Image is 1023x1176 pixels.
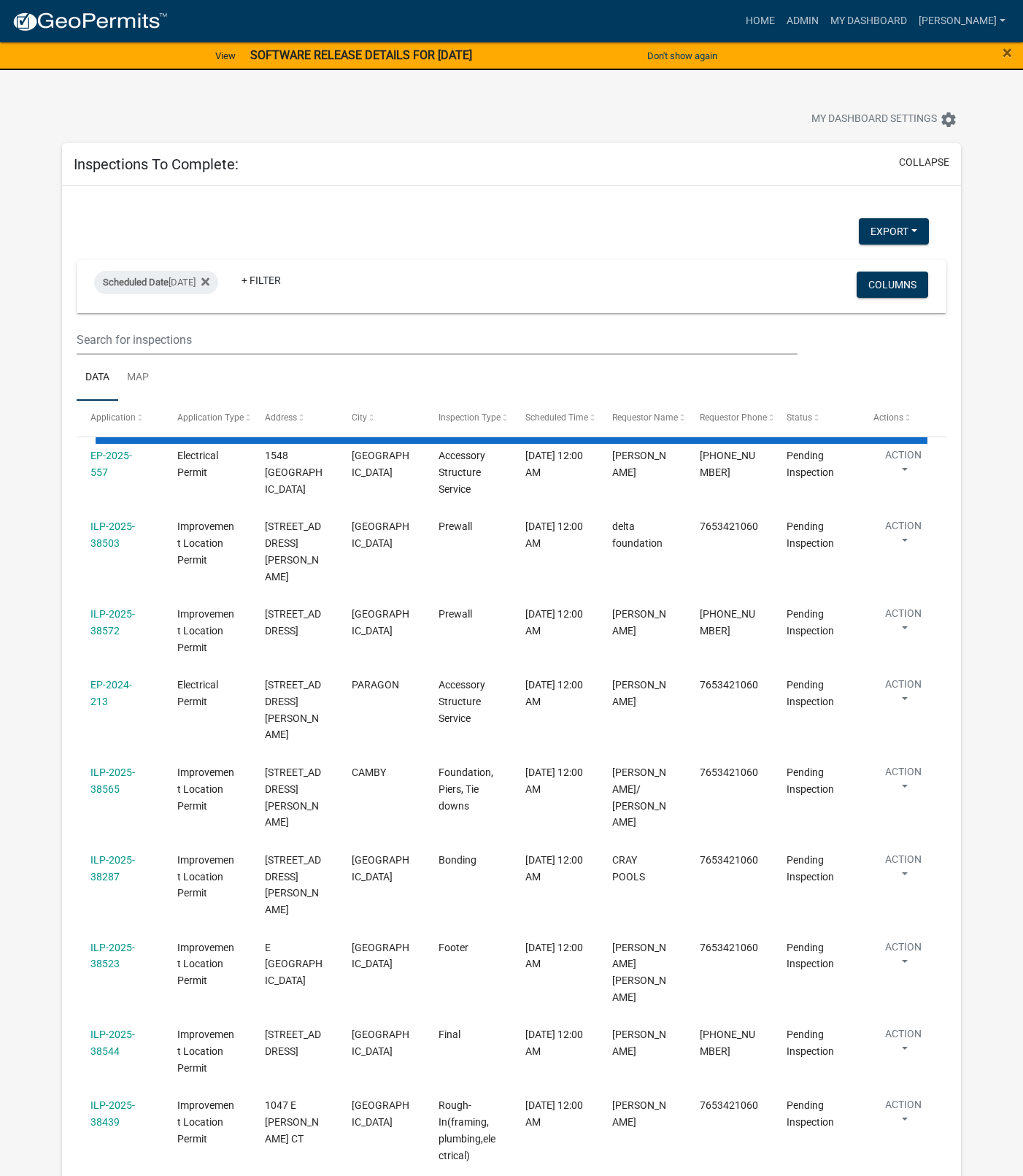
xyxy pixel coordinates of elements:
[439,412,501,423] span: Inspection Type
[265,1099,319,1145] span: 1047 E WOODALL CT
[787,412,812,423] span: Status
[177,942,234,987] span: Improvement Location Permit
[899,155,949,170] button: collapse
[612,1099,666,1128] span: DAVID DALLAS
[873,518,933,555] button: Action
[873,677,933,713] button: Action
[90,854,135,883] a: ILP-2025-38287
[940,111,957,128] i: settings
[177,412,244,423] span: Application Type
[439,450,485,495] span: Accessory Structure Service
[787,520,834,549] span: Pending Inspection
[425,401,511,436] datatable-header-cell: Inspection Type
[439,679,485,724] span: Accessory Structure Service
[94,271,218,294] div: [DATE]
[700,520,758,532] span: 7653421060
[773,401,860,436] datatable-header-cell: Status
[787,942,834,970] span: Pending Inspection
[787,608,834,637] span: Pending Inspection
[265,679,321,740] span: 3100 N CALDWELL RD
[525,766,583,795] span: 09/16/2025, 12:00 AM
[525,520,583,549] span: 09/16/2025, 12:00 AM
[857,272,928,298] button: Columns
[612,942,666,1003] span: Daniel Perez Islas
[177,766,234,812] span: Improvement Location Permit
[787,854,834,883] span: Pending Inspection
[913,7,1011,35] a: [PERSON_NAME]
[439,766,493,812] span: Foundation, Piers, Tie downs
[439,608,472,620] span: Prewall
[265,520,321,582] span: 12831 N MCCRACKEN CREEK DR
[352,608,409,637] span: MOORESVILLE
[787,766,834,795] span: Pending Inspection
[439,1029,460,1040] span: Final
[118,355,158,401] a: Map
[525,1099,583,1128] span: 09/16/2025, 12:00 AM
[1003,44,1012,61] button: Close
[352,450,409,478] span: MARTINSVILLE
[352,679,399,691] span: PARAGON
[265,942,323,987] span: E SPRING LAKE RD
[598,401,685,436] datatable-header-cell: Requestor Name
[352,520,409,549] span: MOORESVILLE
[352,412,367,423] span: City
[612,766,666,828] span: Adam w/ Thompson
[265,766,321,828] span: 13807 N KENNARD WAY
[439,942,468,953] span: Footer
[177,679,218,707] span: Electrical Permit
[177,854,234,899] span: Improvement Location Permit
[525,854,583,883] span: 09/16/2025, 12:00 AM
[209,44,242,68] a: View
[177,1029,234,1074] span: Improvement Location Permit
[700,942,758,953] span: 7653421060
[77,401,163,436] datatable-header-cell: Application
[612,854,645,883] span: CRAY POOLS
[77,355,118,401] a: Data
[352,854,409,883] span: MOORESVILLE
[90,520,135,549] a: ILP-2025-38503
[265,854,321,915] span: 12261 N BINGHAM RD
[90,942,135,970] a: ILP-2025-38523
[265,608,321,637] span: 6741 E SPRING LAKE RD
[525,412,588,423] span: Scheduled Time
[873,412,903,423] span: Actions
[873,939,933,976] button: Action
[525,608,583,637] span: 09/16/2025, 12:00 AM
[612,520,663,549] span: delta foundation
[177,608,234,653] span: Improvement Location Permit
[525,1029,583,1057] span: 09/16/2025, 12:00 AM
[787,450,834,478] span: Pending Inspection
[525,450,583,478] span: 09/16/2025, 12:00 AM
[525,942,583,970] span: 09/16/2025, 12:00 AM
[787,1099,834,1128] span: Pending Inspection
[612,412,678,423] span: Requestor Name
[525,679,583,707] span: 09/16/2025, 12:00 AM
[352,766,386,778] span: CAMBY
[641,44,723,68] button: Don't show again
[612,1029,666,1057] span: Kyle Everett
[1003,42,1012,63] span: ×
[612,450,666,478] span: Patrick Koons
[265,450,323,495] span: 1548 INVERNESS FARMS RD
[700,1099,758,1111] span: 7653421060
[873,447,933,484] button: Action
[338,401,425,436] datatable-header-cell: City
[439,1099,495,1161] span: Rough-In(framing, plumbing,electrical)
[740,7,781,35] a: Home
[265,412,297,423] span: Address
[90,412,136,423] span: Application
[352,1029,409,1057] span: MOORESVILLE
[90,608,135,637] a: ILP-2025-38572
[873,1097,933,1134] button: Action
[177,520,234,566] span: Improvement Location Permit
[77,325,798,355] input: Search for inspections
[74,155,239,173] h5: Inspections To Complete:
[700,608,755,637] span: 317-430-8815
[439,520,472,532] span: Prewall
[352,1099,409,1128] span: MARTINSVILLE
[90,679,132,707] a: EP-2024-213
[250,401,337,436] datatable-header-cell: Address
[787,1029,834,1057] span: Pending Inspection
[811,111,937,128] span: My Dashboard Settings
[177,450,218,478] span: Electrical Permit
